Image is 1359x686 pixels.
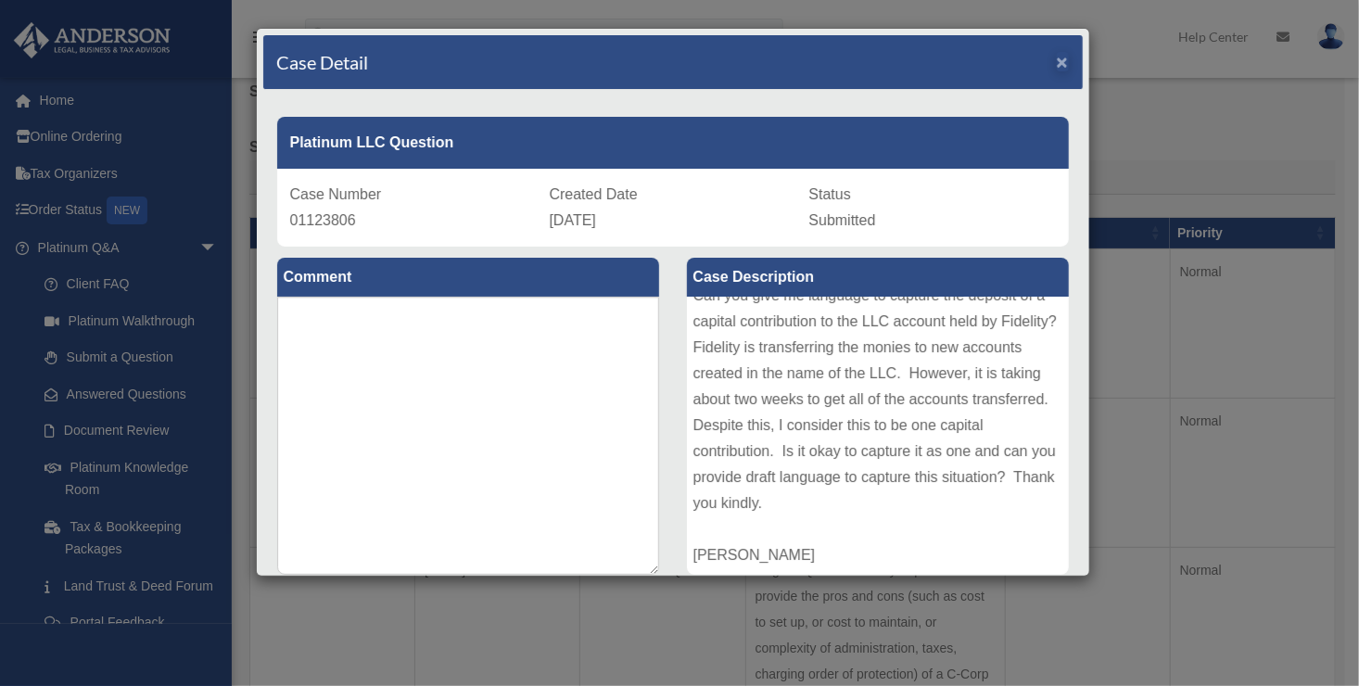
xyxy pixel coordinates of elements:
div: Can you give me language to capture the deposit of a capital contribution to the LLC account held... [687,297,1069,575]
span: Submitted [809,212,876,228]
div: Platinum LLC Question [277,117,1069,169]
label: Case Description [687,258,1069,297]
span: [DATE] [550,212,596,228]
label: Comment [277,258,659,297]
span: × [1057,51,1069,72]
span: Created Date [550,186,638,202]
span: 01123806 [290,212,356,228]
button: Close [1057,52,1069,71]
span: Case Number [290,186,382,202]
span: Status [809,186,851,202]
h4: Case Detail [277,49,369,75]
